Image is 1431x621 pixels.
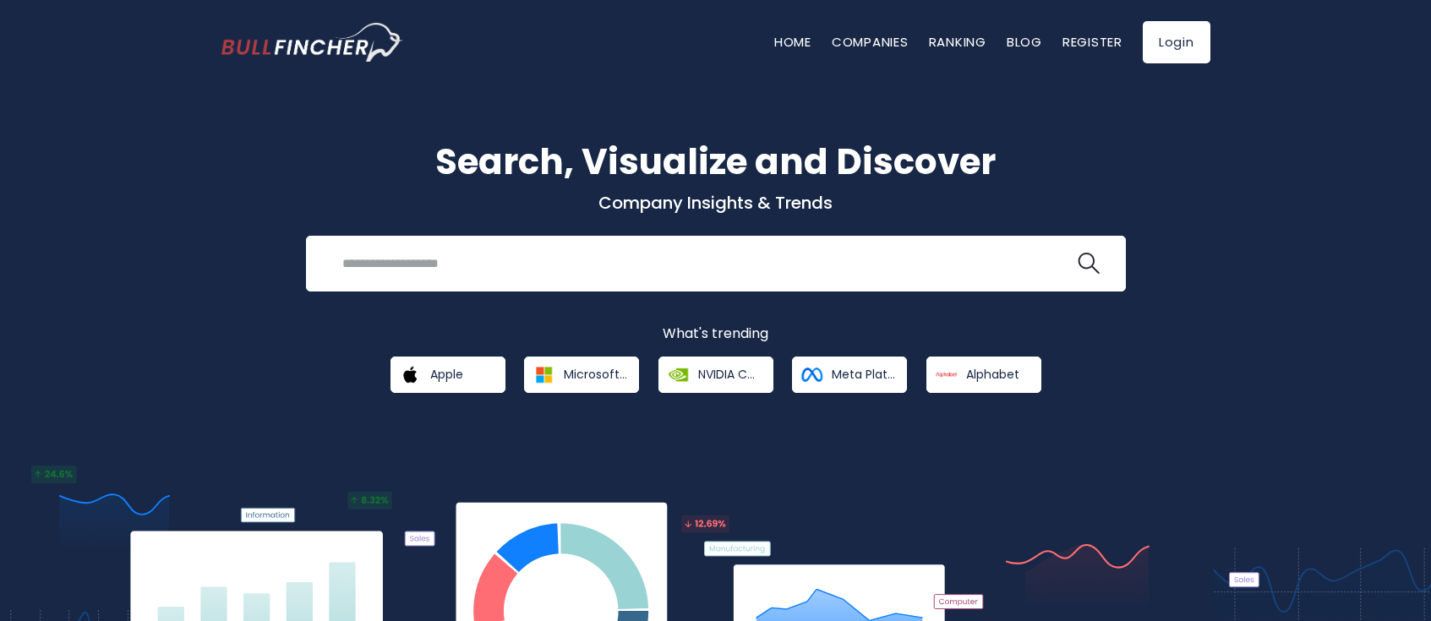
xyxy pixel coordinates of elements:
span: NVIDIA Corporation [698,367,762,382]
a: Blog [1007,33,1042,51]
a: Companies [832,33,909,51]
a: NVIDIA Corporation [658,357,773,393]
a: Alphabet [926,357,1041,393]
p: What's trending [221,325,1210,343]
img: bullfincher logo [221,23,403,62]
a: Home [774,33,811,51]
span: Apple [430,367,463,382]
p: Company Insights & Trends [221,192,1210,214]
img: search icon [1078,253,1100,275]
a: Apple [391,357,505,393]
a: Login [1143,21,1210,63]
span: Microsoft Corporation [564,367,627,382]
a: Ranking [929,33,986,51]
span: Alphabet [966,367,1019,382]
h1: Search, Visualize and Discover [221,135,1210,188]
a: Register [1062,33,1122,51]
a: Go to homepage [221,23,403,62]
a: Meta Platforms [792,357,907,393]
a: Microsoft Corporation [524,357,639,393]
span: Meta Platforms [832,367,895,382]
